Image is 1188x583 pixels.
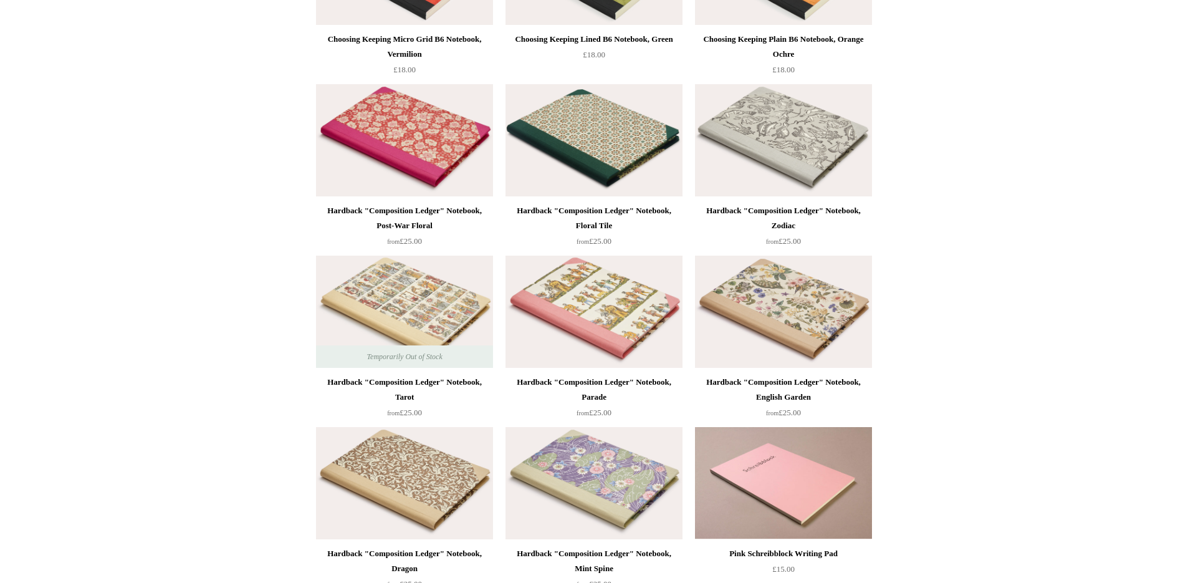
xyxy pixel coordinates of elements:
a: Choosing Keeping Lined B6 Notebook, Green £18.00 [505,32,683,83]
a: Hardback "Composition Ledger" Notebook, Parade from£25.00 [505,375,683,426]
div: Hardback "Composition Ledger" Notebook, Floral Tile [509,203,679,233]
span: £18.00 [583,50,605,59]
a: Hardback "Composition Ledger" Notebook, Dragon Hardback "Composition Ledger" Notebook, Dragon [316,427,493,539]
img: Hardback "Composition Ledger" Notebook, Mint Spine [505,427,683,539]
a: Choosing Keeping Plain B6 Notebook, Orange Ochre £18.00 [695,32,872,83]
span: £18.00 [393,65,416,74]
span: £25.00 [577,236,611,246]
img: Hardback "Composition Ledger" Notebook, Floral Tile [505,84,683,196]
span: £25.00 [766,408,801,417]
a: Hardback "Composition Ledger" Notebook, Floral Tile from£25.00 [505,203,683,254]
div: Hardback "Composition Ledger" Notebook, Mint Spine [509,546,679,576]
a: Hardback "Composition Ledger" Notebook, Mint Spine Hardback "Composition Ledger" Notebook, Mint S... [505,427,683,539]
a: Hardback "Composition Ledger" Notebook, Tarot Hardback "Composition Ledger" Notebook, Tarot Tempo... [316,256,493,368]
div: Hardback "Composition Ledger" Notebook, Dragon [319,546,490,576]
a: Pink Schreibblock Writing Pad Pink Schreibblock Writing Pad [695,427,872,539]
div: Hardback "Composition Ledger" Notebook, Post-War Floral [319,203,490,233]
span: £15.00 [772,564,795,574]
a: Hardback "Composition Ledger" Notebook, English Garden Hardback "Composition Ledger" Notebook, En... [695,256,872,368]
div: Choosing Keeping Micro Grid B6 Notebook, Vermilion [319,32,490,62]
a: Hardback "Composition Ledger" Notebook, English Garden from£25.00 [695,375,872,426]
span: £25.00 [387,408,422,417]
a: Hardback "Composition Ledger" Notebook, Floral Tile Hardback "Composition Ledger" Notebook, Flora... [505,84,683,196]
img: Hardback "Composition Ledger" Notebook, Post-War Floral [316,84,493,196]
div: Choosing Keeping Plain B6 Notebook, Orange Ochre [698,32,869,62]
div: Hardback "Composition Ledger" Notebook, Zodiac [698,203,869,233]
img: Pink Schreibblock Writing Pad [695,427,872,539]
span: from [766,410,778,417]
span: £25.00 [387,236,422,246]
a: Hardback "Composition Ledger" Notebook, Parade Hardback "Composition Ledger" Notebook, Parade [505,256,683,368]
a: Hardback "Composition Ledger" Notebook, Post-War Floral Hardback "Composition Ledger" Notebook, P... [316,84,493,196]
a: Hardback "Composition Ledger" Notebook, Post-War Floral from£25.00 [316,203,493,254]
a: Hardback "Composition Ledger" Notebook, Zodiac from£25.00 [695,203,872,254]
img: Hardback "Composition Ledger" Notebook, Zodiac [695,84,872,196]
span: £25.00 [577,408,611,417]
a: Hardback "Composition Ledger" Notebook, Tarot from£25.00 [316,375,493,426]
div: Hardback "Composition Ledger" Notebook, Tarot [319,375,490,405]
img: Hardback "Composition Ledger" Notebook, Dragon [316,427,493,539]
span: from [577,410,589,417]
span: £25.00 [766,236,801,246]
span: from [577,238,589,245]
div: Choosing Keeping Lined B6 Notebook, Green [509,32,679,47]
span: from [387,238,400,245]
img: Hardback "Composition Ledger" Notebook, English Garden [695,256,872,368]
div: Pink Schreibblock Writing Pad [698,546,869,561]
a: Hardback "Composition Ledger" Notebook, Zodiac Hardback "Composition Ledger" Notebook, Zodiac [695,84,872,196]
img: Hardback "Composition Ledger" Notebook, Parade [505,256,683,368]
a: Choosing Keeping Micro Grid B6 Notebook, Vermilion £18.00 [316,32,493,83]
div: Hardback "Composition Ledger" Notebook, English Garden [698,375,869,405]
span: from [766,238,778,245]
img: Hardback "Composition Ledger" Notebook, Tarot [316,256,493,368]
span: £18.00 [772,65,795,74]
span: from [387,410,400,417]
span: Temporarily Out of Stock [354,345,454,368]
div: Hardback "Composition Ledger" Notebook, Parade [509,375,679,405]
